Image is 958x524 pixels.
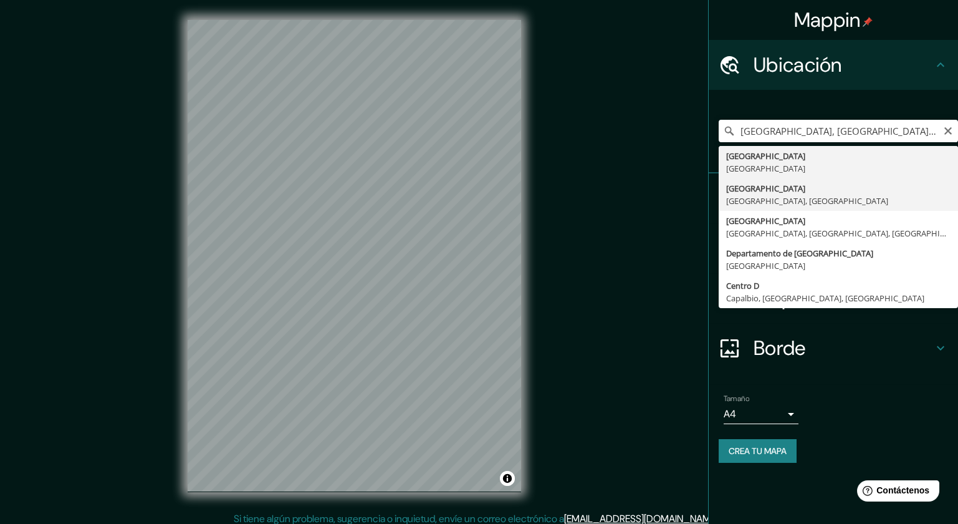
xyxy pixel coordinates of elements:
img: pin-icon.png [863,17,873,27]
font: A4 [724,407,736,420]
font: Borde [754,335,806,361]
font: [GEOGRAPHIC_DATA] [726,150,805,162]
button: Claro [943,124,953,136]
font: Departamento de [GEOGRAPHIC_DATA] [726,248,873,259]
div: Borde [709,323,958,373]
iframe: Lanzador de widgets de ayuda [847,475,944,510]
font: Ubicación [754,52,842,78]
font: Crea tu mapa [729,445,787,457]
font: [GEOGRAPHIC_DATA] [726,163,805,174]
canvas: Mapa [188,20,521,492]
font: Tamaño [724,394,749,404]
font: [GEOGRAPHIC_DATA] [726,215,805,226]
font: [GEOGRAPHIC_DATA] [726,260,805,271]
font: [GEOGRAPHIC_DATA] [726,183,805,194]
div: Ubicación [709,40,958,90]
div: Patas [709,173,958,223]
font: Capalbio, [GEOGRAPHIC_DATA], [GEOGRAPHIC_DATA] [726,293,924,304]
div: Estilo [709,223,958,273]
font: Mappin [794,7,861,33]
input: Elige tu ciudad o zona [719,120,958,142]
div: Disposición [709,273,958,323]
div: A4 [724,404,798,424]
font: Centro D [726,280,759,291]
button: Crea tu mapa [719,439,797,463]
font: [GEOGRAPHIC_DATA], [GEOGRAPHIC_DATA] [726,195,888,206]
button: Activar o desactivar atribución [500,471,515,486]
